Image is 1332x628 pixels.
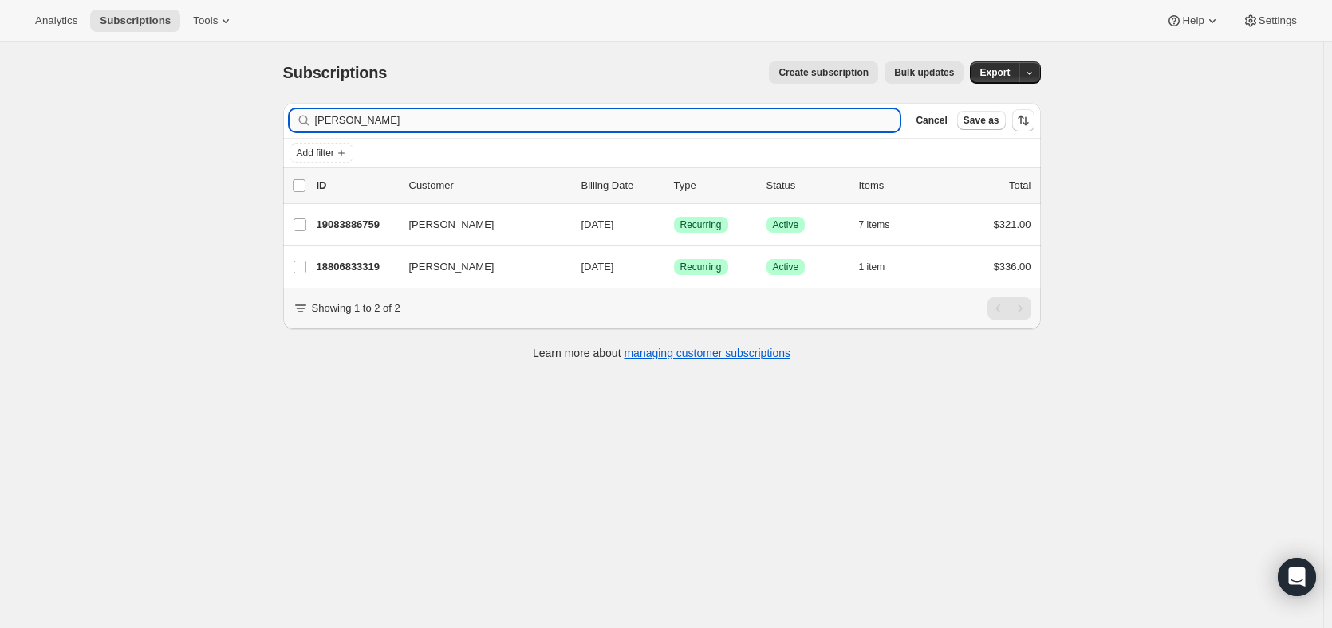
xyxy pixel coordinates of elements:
[1182,14,1204,27] span: Help
[1012,109,1034,131] button: Sort the results
[26,10,87,32] button: Analytics
[916,114,947,127] span: Cancel
[773,261,799,273] span: Active
[970,61,1019,84] button: Export
[859,261,885,273] span: 1 item
[859,218,890,231] span: 7 items
[994,261,1031,273] span: $336.00
[1259,14,1297,27] span: Settings
[964,114,999,127] span: Save as
[909,111,953,130] button: Cancel
[533,345,790,361] p: Learn more about
[90,10,180,32] button: Subscriptions
[400,212,559,237] button: [PERSON_NAME]
[769,61,878,84] button: Create subscription
[35,14,77,27] span: Analytics
[957,111,1006,130] button: Save as
[680,261,722,273] span: Recurring
[297,147,334,159] span: Add filter
[290,143,353,163] button: Add filter
[409,178,569,194] p: Customer
[994,218,1031,230] span: $321.00
[773,218,799,231] span: Active
[193,14,218,27] span: Tools
[859,256,903,278] button: 1 item
[283,64,388,81] span: Subscriptions
[1233,10,1306,32] button: Settings
[581,261,614,273] span: [DATE]
[859,214,908,236] button: 7 items
[778,66,869,79] span: Create subscription
[317,259,396,275] p: 18806833319
[766,178,846,194] p: Status
[317,178,396,194] p: ID
[859,178,939,194] div: Items
[315,109,900,131] input: Filter subscribers
[885,61,964,84] button: Bulk updates
[624,347,790,359] a: managing customer subscriptions
[979,66,1010,79] span: Export
[100,14,171,27] span: Subscriptions
[317,178,1031,194] div: IDCustomerBilling DateTypeStatusItemsTotal
[674,178,754,194] div: Type
[894,66,954,79] span: Bulk updates
[1278,558,1316,596] div: Open Intercom Messenger
[1009,178,1031,194] p: Total
[581,218,614,230] span: [DATE]
[400,254,559,280] button: [PERSON_NAME]
[317,214,1031,236] div: 19083886759[PERSON_NAME][DATE]SuccessRecurringSuccessActive7 items$321.00
[409,259,495,275] span: [PERSON_NAME]
[312,300,400,316] p: Showing 1 to 2 of 2
[317,217,396,233] p: 19083886759
[987,297,1031,320] nav: Pagination
[581,178,661,194] p: Billing Date
[680,218,722,231] span: Recurring
[183,10,243,32] button: Tools
[1157,10,1229,32] button: Help
[409,217,495,233] span: [PERSON_NAME]
[317,256,1031,278] div: 18806833319[PERSON_NAME][DATE]SuccessRecurringSuccessActive1 item$336.00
